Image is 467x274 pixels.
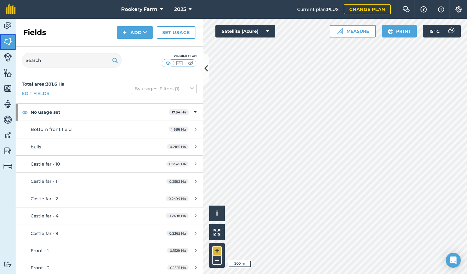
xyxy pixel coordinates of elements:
img: Four arrows, one pointing top left, one top right, one bottom right and the last bottom left [214,229,220,236]
button: – [212,256,222,265]
span: i [216,209,218,217]
button: 15 °C [423,25,461,37]
strong: Total area : 301.6 Ha [22,81,65,87]
img: svg+xml;base64,PD94bWwgdmVyc2lvbj0iMS4wIiBlbmNvZGluZz0idXRmLTgiPz4KPCEtLSBHZW5lcmF0b3I6IEFkb2JlIE... [445,25,457,37]
button: + [212,246,222,256]
span: Castle far - 2 [31,196,58,202]
a: Bottom front field1.686 Ha [16,121,203,138]
span: Castle far - 9 [31,231,58,236]
span: Rookery Farm [121,6,157,13]
a: Castle far - 90.2365 Ha [16,225,203,242]
span: 1.686 Ha [169,127,189,132]
span: Castle far - 4 [31,213,58,219]
button: Print [382,25,417,37]
img: A question mark icon [420,6,427,12]
h2: Fields [23,27,46,37]
img: svg+xml;base64,PHN2ZyB4bWxucz0iaHR0cDovL3d3dy53My5vcmcvMjAwMC9zdmciIHdpZHRoPSIxOSIgaGVpZ2h0PSIyNC... [112,57,118,64]
span: Current plan : PLUS [297,6,339,13]
img: fieldmargin Logo [6,4,16,14]
img: A cog icon [455,6,462,12]
span: bulls [31,144,41,150]
img: svg+xml;base64,PHN2ZyB4bWxucz0iaHR0cDovL3d3dy53My5vcmcvMjAwMC9zdmciIHdpZHRoPSI1MCIgaGVpZ2h0PSI0MC... [187,60,194,66]
img: svg+xml;base64,PD94bWwgdmVyc2lvbj0iMS4wIiBlbmNvZGluZz0idXRmLTgiPz4KPCEtLSBHZW5lcmF0b3I6IEFkb2JlIE... [3,53,12,62]
img: svg+xml;base64,PD94bWwgdmVyc2lvbj0iMS4wIiBlbmNvZGluZz0idXRmLTgiPz4KPCEtLSBHZW5lcmF0b3I6IEFkb2JlIE... [3,99,12,109]
strong: No usage set [31,104,169,121]
span: 0.2592 Ha [166,179,189,184]
a: Set usage [157,26,195,39]
span: Castle far - 10 [31,161,60,167]
span: 15 ° C [429,25,440,37]
span: Castle far - 11 [31,178,59,184]
img: svg+xml;base64,PD94bWwgdmVyc2lvbj0iMS4wIiBlbmNvZGluZz0idXRmLTgiPz4KPCEtLSBHZW5lcmF0b3I6IEFkb2JlIE... [3,162,12,171]
img: svg+xml;base64,PHN2ZyB4bWxucz0iaHR0cDovL3d3dy53My5vcmcvMjAwMC9zdmciIHdpZHRoPSI1NiIgaGVpZ2h0PSI2MC... [3,68,12,77]
span: 0.1525 Ha [167,265,189,270]
img: Ruler icon [337,28,343,34]
div: Visibility: On [162,53,197,58]
span: Bottom front field [31,127,72,132]
span: 0.2365 Ha [166,231,189,236]
img: svg+xml;base64,PD94bWwgdmVyc2lvbj0iMS4wIiBlbmNvZGluZz0idXRmLTgiPz4KPCEtLSBHZW5lcmF0b3I6IEFkb2JlIE... [3,131,12,140]
span: Front - 2 [31,265,50,271]
a: Castle far - 20.2494 Ha [16,190,203,207]
button: Add [117,26,153,39]
img: svg+xml;base64,PD94bWwgdmVyc2lvbj0iMS4wIiBlbmNvZGluZz0idXRmLTgiPz4KPCEtLSBHZW5lcmF0b3I6IEFkb2JlIE... [3,146,12,156]
a: Front - 10.1529 Ha [16,242,203,259]
span: 0.2498 Ha [166,213,189,218]
img: svg+xml;base64,PHN2ZyB4bWxucz0iaHR0cDovL3d3dy53My5vcmcvMjAwMC9zdmciIHdpZHRoPSIxNyIgaGVpZ2h0PSIxNy... [438,6,444,13]
span: 2025 [174,6,186,13]
span: 0.2494 Ha [166,196,189,201]
img: svg+xml;base64,PHN2ZyB4bWxucz0iaHR0cDovL3d3dy53My5vcmcvMjAwMC9zdmciIHdpZHRoPSI1NiIgaGVpZ2h0PSI2MC... [3,84,12,93]
a: Castle far - 100.2545 Ha [16,156,203,172]
img: svg+xml;base64,PD94bWwgdmVyc2lvbj0iMS4wIiBlbmNvZGluZz0idXRmLTgiPz4KPCEtLSBHZW5lcmF0b3I6IEFkb2JlIE... [3,115,12,124]
img: svg+xml;base64,PHN2ZyB4bWxucz0iaHR0cDovL3d3dy53My5vcmcvMjAwMC9zdmciIHdpZHRoPSIxOSIgaGVpZ2h0PSIyNC... [388,27,394,35]
a: Castle far - 110.2592 Ha [16,173,203,190]
a: bulls0.2185 Ha [16,138,203,155]
button: By usages, Filters (1) [132,84,197,94]
span: 0.2185 Ha [167,144,189,149]
img: svg+xml;base64,PHN2ZyB4bWxucz0iaHR0cDovL3d3dy53My5vcmcvMjAwMC9zdmciIHdpZHRoPSIxOCIgaGVpZ2h0PSIyNC... [22,108,28,116]
button: i [209,206,225,221]
img: svg+xml;base64,PHN2ZyB4bWxucz0iaHR0cDovL3d3dy53My5vcmcvMjAwMC9zdmciIHdpZHRoPSI1MCIgaGVpZ2h0PSI0MC... [164,60,172,66]
img: svg+xml;base64,PHN2ZyB4bWxucz0iaHR0cDovL3d3dy53My5vcmcvMjAwMC9zdmciIHdpZHRoPSIxNCIgaGVpZ2h0PSIyNC... [122,29,127,36]
a: Edit fields [22,90,49,97]
button: Measure [330,25,376,37]
img: Two speech bubbles overlapping with the left bubble in the forefront [402,6,410,12]
a: Change plan [344,4,391,14]
div: No usage set17.34 Ha [16,104,203,121]
div: Open Intercom Messenger [446,253,461,268]
img: svg+xml;base64,PHN2ZyB4bWxucz0iaHR0cDovL3d3dy53My5vcmcvMjAwMC9zdmciIHdpZHRoPSI1MCIgaGVpZ2h0PSI0MC... [175,60,183,66]
a: Castle far - 40.2498 Ha [16,207,203,224]
span: Front - 1 [31,248,49,253]
strong: 17.34 Ha [172,110,186,114]
span: 0.1529 Ha [167,248,189,253]
span: 0.2545 Ha [166,161,189,167]
img: svg+xml;base64,PD94bWwgdmVyc2lvbj0iMS4wIiBlbmNvZGluZz0idXRmLTgiPz4KPCEtLSBHZW5lcmF0b3I6IEFkb2JlIE... [3,261,12,267]
input: Search [22,53,122,68]
img: svg+xml;base64,PD94bWwgdmVyc2lvbj0iMS4wIiBlbmNvZGluZz0idXRmLTgiPz4KPCEtLSBHZW5lcmF0b3I6IEFkb2JlIE... [3,21,12,31]
button: Satellite (Azure) [215,25,275,37]
img: svg+xml;base64,PHN2ZyB4bWxucz0iaHR0cDovL3d3dy53My5vcmcvMjAwMC9zdmciIHdpZHRoPSI1NiIgaGVpZ2h0PSI2MC... [3,37,12,46]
